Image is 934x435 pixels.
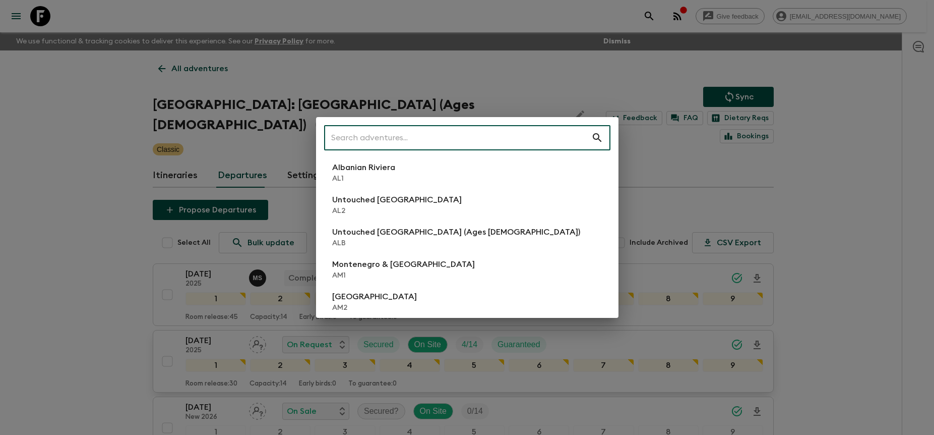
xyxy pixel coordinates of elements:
p: AL1 [332,174,395,184]
p: Untouched [GEOGRAPHIC_DATA] (Ages [DEMOGRAPHIC_DATA]) [332,226,580,238]
p: Untouched [GEOGRAPHIC_DATA] [332,194,462,206]
p: AL2 [332,206,462,216]
p: ALB [332,238,580,248]
p: [GEOGRAPHIC_DATA] [332,291,417,303]
p: AM1 [332,270,475,281]
input: Search adventures... [324,124,591,152]
p: Montenegro & [GEOGRAPHIC_DATA] [332,258,475,270]
p: AM2 [332,303,417,313]
p: Albanian Riviera [332,161,395,174]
